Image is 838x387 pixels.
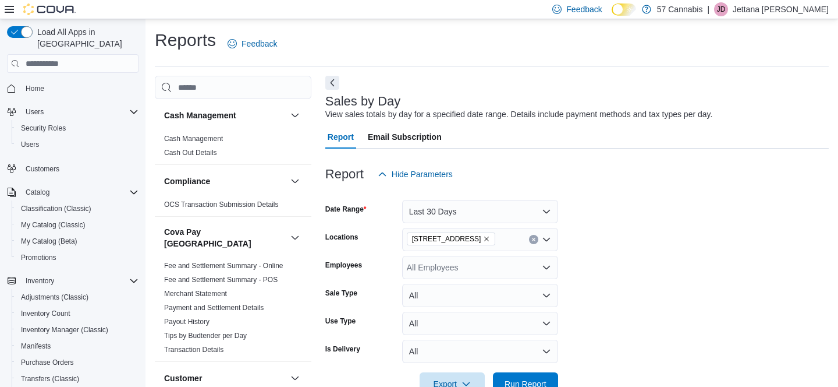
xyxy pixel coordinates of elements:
[23,3,76,15] img: Cova
[288,371,302,385] button: Customer
[16,356,79,370] a: Purchase Orders
[2,104,143,120] button: Users
[16,372,139,386] span: Transfers (Classic)
[612,3,636,16] input: Dark Mode
[164,110,286,121] button: Cash Management
[325,289,357,298] label: Sale Type
[373,163,457,186] button: Hide Parameters
[16,251,61,265] a: Promotions
[21,161,139,175] span: Customers
[155,198,311,216] div: Compliance
[12,371,143,387] button: Transfers (Classic)
[164,290,227,298] a: Merchant Statement
[164,346,223,354] a: Transaction Details
[402,340,558,363] button: All
[12,305,143,322] button: Inventory Count
[325,167,364,181] h3: Report
[12,136,143,153] button: Users
[12,338,143,354] button: Manifests
[2,184,143,200] button: Catalog
[12,322,143,338] button: Inventory Manager (Classic)
[21,293,88,302] span: Adjustments (Classic)
[2,80,143,97] button: Home
[412,233,481,245] span: [STREET_ADDRESS]
[542,263,551,272] button: Open list of options
[21,274,139,288] span: Inventory
[21,185,54,199] button: Catalog
[155,259,311,361] div: Cova Pay [GEOGRAPHIC_DATA]
[21,237,77,246] span: My Catalog (Beta)
[21,140,39,149] span: Users
[21,325,108,335] span: Inventory Manager (Classic)
[26,188,49,197] span: Catalog
[21,162,64,176] a: Customers
[325,344,360,354] label: Is Delivery
[12,217,143,233] button: My Catalog (Classic)
[402,312,558,335] button: All
[33,26,139,50] span: Load All Apps in [GEOGRAPHIC_DATA]
[16,356,139,370] span: Purchase Orders
[12,200,143,217] button: Classification (Classic)
[164,135,223,143] a: Cash Management
[12,249,143,266] button: Promotions
[368,125,442,149] span: Email Subscription
[164,372,202,384] h3: Customer
[483,235,490,242] button: Remove 1440 E. 57th Ave. from selection in this group
[16,290,93,304] a: Adjustments (Classic)
[164,372,286,384] button: Customer
[657,2,703,16] p: 57 Cannabis
[16,307,75,321] a: Inventory Count
[12,120,143,136] button: Security Roles
[155,132,311,164] div: Cash Management
[402,284,558,307] button: All
[164,175,286,187] button: Compliance
[733,2,829,16] p: Jettana [PERSON_NAME]
[155,29,216,52] h1: Reports
[707,2,709,16] p: |
[566,3,602,15] span: Feedback
[164,318,210,326] a: Payout History
[164,175,210,187] h3: Compliance
[16,138,44,152] a: Users
[16,251,139,265] span: Promotions
[164,200,279,209] a: OCS Transaction Submission Details
[16,339,139,353] span: Manifests
[402,200,558,223] button: Last 30 Days
[164,332,247,340] a: Tips by Budtender per Day
[12,289,143,305] button: Adjustments (Classic)
[16,218,90,232] a: My Catalog (Classic)
[21,105,139,119] span: Users
[2,160,143,177] button: Customers
[21,220,86,230] span: My Catalog (Classic)
[325,261,362,270] label: Employees
[26,164,59,174] span: Customers
[242,38,277,50] span: Feedback
[16,121,70,135] a: Security Roles
[16,339,55,353] a: Manifests
[21,358,74,367] span: Purchase Orders
[164,262,283,270] a: Fee and Settlement Summary - Online
[21,309,70,318] span: Inventory Count
[26,276,54,286] span: Inventory
[16,138,139,152] span: Users
[392,168,453,180] span: Hide Parameters
[21,204,91,213] span: Classification (Classic)
[164,226,286,249] button: Cova Pay [GEOGRAPHIC_DATA]
[288,174,302,188] button: Compliance
[16,372,84,386] a: Transfers (Classic)
[16,323,113,337] a: Inventory Manager (Classic)
[328,125,354,149] span: Report
[529,235,538,244] button: Clear input
[2,273,143,289] button: Inventory
[21,185,139,199] span: Catalog
[717,2,726,16] span: JD
[12,233,143,249] button: My Catalog (Beta)
[325,205,367,214] label: Date Range
[407,233,496,245] span: 1440 E. 57th Ave.
[714,2,728,16] div: Jettana Darcus
[21,124,66,133] span: Security Roles
[12,354,143,371] button: Purchase Orders
[21,342,51,351] span: Manifests
[16,121,139,135] span: Security Roles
